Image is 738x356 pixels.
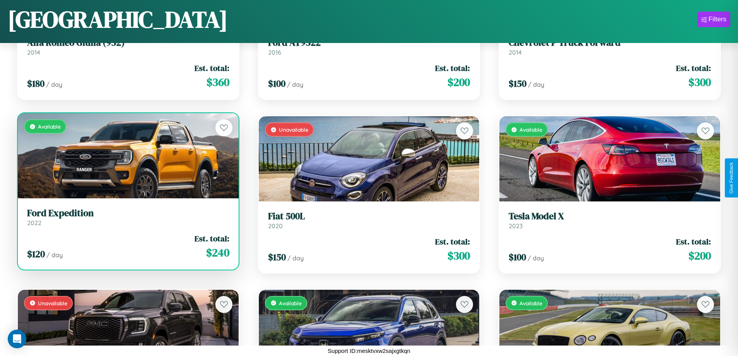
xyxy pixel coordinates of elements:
a: Tesla Model X2023 [509,211,711,230]
div: Open Intercom Messenger [8,330,26,348]
h3: Ford AT9522 [268,37,470,48]
a: Alfa Romeo Giulia (952)2014 [27,37,229,56]
h3: Ford Expedition [27,208,229,219]
a: Ford AT95222016 [268,37,470,56]
span: / day [528,254,544,262]
span: Est. total: [676,62,711,74]
span: / day [528,81,544,88]
p: Support ID: mesktvxw2sajxgtkqn [328,346,410,356]
span: Available [38,123,61,130]
span: $ 300 [688,74,711,90]
span: Unavailable [279,126,308,133]
span: Available [520,300,542,306]
button: Filters [697,12,730,27]
span: $ 200 [447,74,470,90]
span: 2023 [509,222,523,230]
a: Fiat 500L2020 [268,211,470,230]
a: Chevrolet P Truck Forward2014 [509,37,711,56]
h3: Fiat 500L [268,211,470,222]
span: Est. total: [194,62,229,74]
span: $ 100 [268,77,286,90]
span: Available [279,300,302,306]
h3: Alfa Romeo Giulia (952) [27,37,229,48]
h3: Chevrolet P Truck Forward [509,37,711,48]
span: 2014 [509,48,522,56]
div: Filters [709,15,726,23]
span: $ 240 [206,245,229,260]
span: 2014 [27,48,40,56]
span: Available [520,126,542,133]
span: Est. total: [435,62,470,74]
span: Unavailable [38,300,67,306]
span: 2020 [268,222,283,230]
span: / day [287,81,303,88]
span: / day [46,81,62,88]
h1: [GEOGRAPHIC_DATA] [8,3,228,35]
div: Give Feedback [729,162,734,194]
span: $ 120 [27,248,45,260]
span: $ 300 [447,248,470,263]
span: / day [287,254,304,262]
span: 2016 [268,48,281,56]
span: / day [46,251,63,259]
span: 2022 [27,219,41,227]
span: $ 360 [206,74,229,90]
span: Est. total: [194,233,229,244]
span: Est. total: [676,236,711,247]
h3: Tesla Model X [509,211,711,222]
span: $ 180 [27,77,45,90]
span: Est. total: [435,236,470,247]
span: $ 150 [509,77,526,90]
span: $ 200 [688,248,711,263]
a: Ford Expedition2022 [27,208,229,227]
span: $ 150 [268,251,286,263]
span: $ 100 [509,251,526,263]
